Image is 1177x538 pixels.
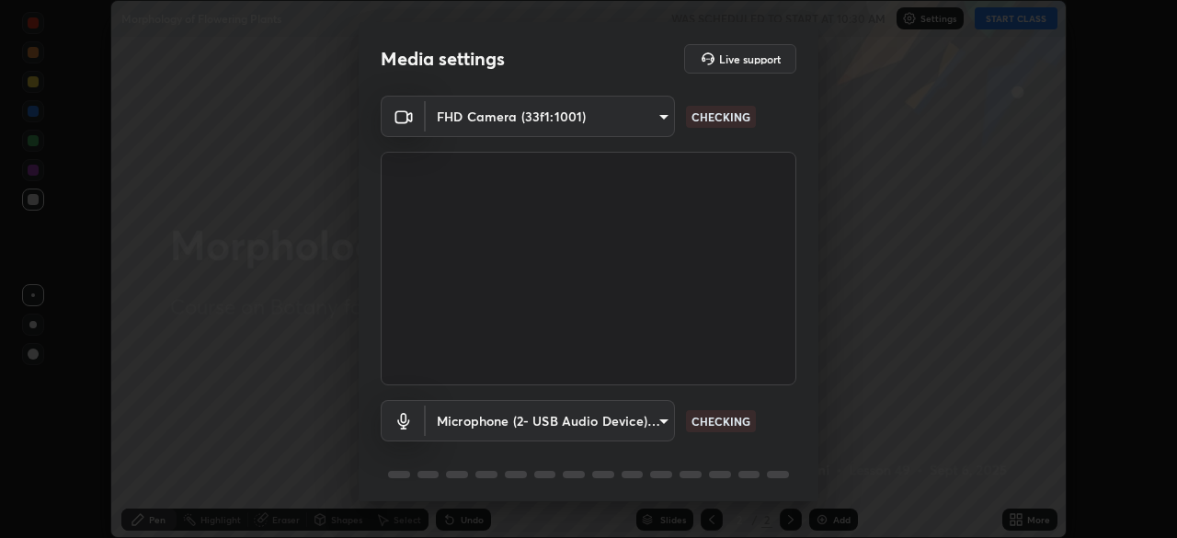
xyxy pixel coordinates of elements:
[719,53,781,64] h5: Live support
[426,400,675,441] div: FHD Camera (33f1:1001)
[691,413,750,429] p: CHECKING
[691,109,750,125] p: CHECKING
[381,47,505,71] h2: Media settings
[426,96,675,137] div: FHD Camera (33f1:1001)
